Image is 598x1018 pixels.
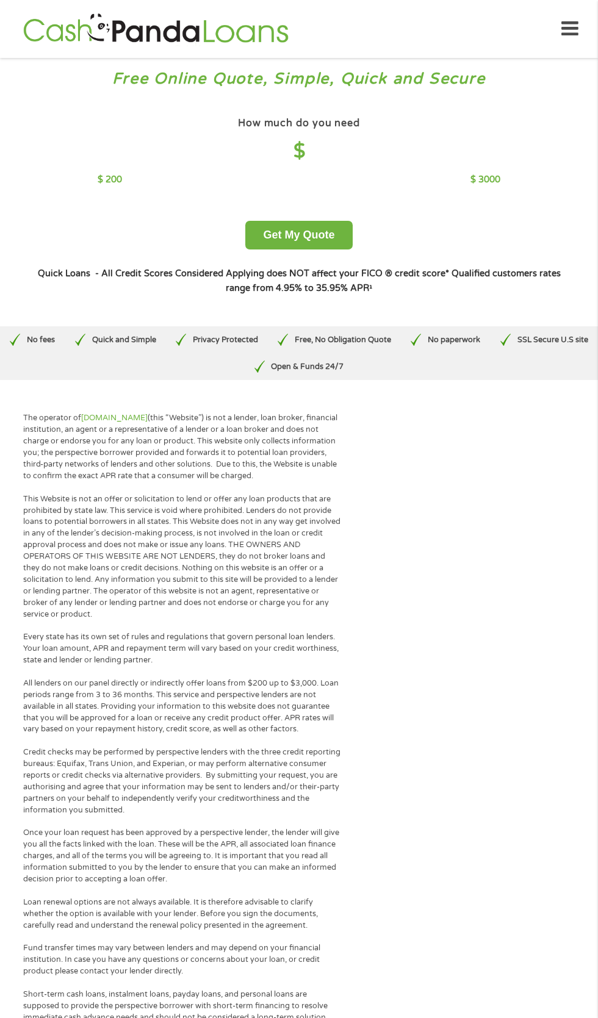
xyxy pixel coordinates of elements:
p: Open & Funds 24/7 [271,361,344,373]
p: No paperwork [428,334,480,346]
strong: Applying does NOT affect your FICO ® credit score* [226,268,449,279]
p: $ 200 [98,173,122,187]
p: Credit checks may be performed by perspective lenders with the three credit reporting bureaus: Eq... [23,747,341,815]
p: Once your loan request has been approved by a perspective lender, the lender will give you all th... [23,827,341,884]
p: No fees [27,334,55,346]
strong: Quick Loans - All Credit Scores Considered [38,268,223,279]
p: Quick and Simple [92,334,156,346]
p: $ 3000 [470,173,500,187]
a: [DOMAIN_NAME] [81,413,148,423]
p: Fund transfer times may vary between lenders and may depend on your financial institution. In cas... [23,942,341,977]
button: Get My Quote [245,221,352,249]
p: Loan renewal options are not always available. It is therefore advisable to clarify whether the o... [23,897,341,931]
p: The operator of (this “Website”) is not a lender, loan broker, financial institution, an agent or... [23,412,341,481]
h3: Free Online Quote, Simple, Quick and Secure [11,69,587,89]
h4: $ [98,139,500,164]
img: GetLoanNow Logo [20,12,292,46]
p: All lenders on our panel directly or indirectly offer loans from $200 up to $3,000. Loan periods ... [23,678,341,735]
h4: How much do you need [238,117,360,130]
p: This Website is not an offer or solicitation to lend or offer any loan products that are prohibit... [23,493,341,620]
p: Privacy Protected [193,334,258,346]
p: Free, No Obligation Quote [295,334,391,346]
p: SSL Secure U.S site [517,334,588,346]
p: Every state has its own set of rules and regulations that govern personal loan lenders. Your loan... [23,631,341,666]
